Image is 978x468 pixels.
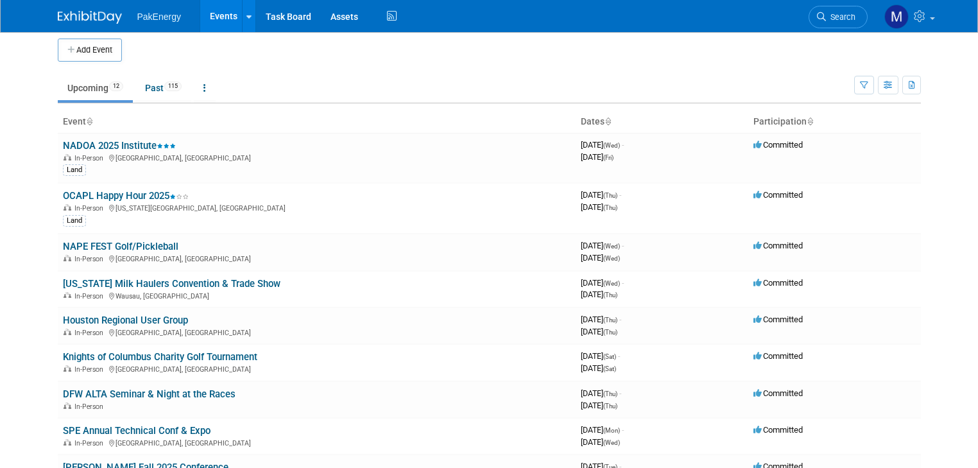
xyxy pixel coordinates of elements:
span: (Wed) [603,255,620,262]
div: Wausau, [GEOGRAPHIC_DATA] [63,290,570,300]
th: Event [58,111,576,133]
span: [DATE] [581,437,620,447]
span: [DATE] [581,327,617,336]
span: In-Person [74,439,107,447]
span: - [619,315,621,324]
span: (Wed) [603,142,620,149]
img: In-Person Event [64,204,71,211]
a: DFW ALTA Seminar & Night at the Races [63,388,236,400]
span: In-Person [74,403,107,411]
img: In-Person Event [64,403,71,409]
span: In-Person [74,204,107,212]
span: [DATE] [581,190,621,200]
th: Participation [748,111,921,133]
span: - [619,190,621,200]
span: - [622,278,624,288]
span: (Thu) [603,291,617,299]
span: (Wed) [603,280,620,287]
img: Mary Walker [884,4,909,29]
span: [DATE] [581,241,624,250]
span: [DATE] [581,388,621,398]
a: Past115 [135,76,191,100]
img: In-Person Event [64,329,71,335]
a: [US_STATE] Milk Haulers Convention & Trade Show [63,278,280,290]
div: Land [63,164,86,176]
span: In-Person [74,255,107,263]
a: Sort by Start Date [605,116,611,126]
span: Committed [753,315,803,324]
span: (Thu) [603,329,617,336]
a: Search [809,6,868,28]
span: 115 [164,82,182,91]
img: In-Person Event [64,365,71,372]
span: - [622,140,624,150]
span: - [619,388,621,398]
span: [DATE] [581,152,613,162]
span: (Wed) [603,243,620,250]
a: Knights of Columbus Charity Golf Tournament [63,351,257,363]
span: Committed [753,425,803,435]
span: [DATE] [581,351,620,361]
span: [DATE] [581,140,624,150]
span: In-Person [74,365,107,374]
span: - [622,241,624,250]
span: (Thu) [603,316,617,324]
div: [GEOGRAPHIC_DATA], [GEOGRAPHIC_DATA] [63,327,570,337]
span: (Fri) [603,154,613,161]
span: In-Person [74,292,107,300]
div: [US_STATE][GEOGRAPHIC_DATA], [GEOGRAPHIC_DATA] [63,202,570,212]
img: In-Person Event [64,439,71,446]
span: Committed [753,351,803,361]
span: Committed [753,388,803,398]
span: Committed [753,190,803,200]
div: [GEOGRAPHIC_DATA], [GEOGRAPHIC_DATA] [63,363,570,374]
span: [DATE] [581,290,617,299]
span: (Wed) [603,439,620,446]
span: [DATE] [581,253,620,263]
span: (Thu) [603,204,617,211]
span: In-Person [74,329,107,337]
span: (Thu) [603,192,617,199]
span: - [618,351,620,361]
span: Committed [753,241,803,250]
span: PakEnergy [137,12,181,22]
span: (Thu) [603,403,617,410]
span: [DATE] [581,202,617,212]
span: - [622,425,624,435]
a: Sort by Event Name [86,116,92,126]
span: [DATE] [581,315,621,324]
a: Upcoming12 [58,76,133,100]
span: Committed [753,278,803,288]
a: Sort by Participation Type [807,116,813,126]
a: NADOA 2025 Institute [63,140,176,152]
div: [GEOGRAPHIC_DATA], [GEOGRAPHIC_DATA] [63,253,570,263]
span: Search [826,12,855,22]
a: OCAPL Happy Hour 2025 [63,190,189,202]
img: ExhibitDay [58,11,122,24]
div: [GEOGRAPHIC_DATA], [GEOGRAPHIC_DATA] [63,437,570,447]
span: 12 [109,82,123,91]
a: Houston Regional User Group [63,315,188,326]
span: (Thu) [603,390,617,397]
a: SPE Annual Technical Conf & Expo [63,425,210,437]
img: In-Person Event [64,154,71,160]
img: In-Person Event [64,292,71,299]
span: (Mon) [603,427,620,434]
span: (Sat) [603,365,616,372]
span: In-Person [74,154,107,162]
span: [DATE] [581,278,624,288]
span: Committed [753,140,803,150]
span: [DATE] [581,401,617,410]
img: In-Person Event [64,255,71,261]
span: (Sat) [603,353,616,360]
button: Add Event [58,39,122,62]
div: [GEOGRAPHIC_DATA], [GEOGRAPHIC_DATA] [63,152,570,162]
a: NAPE FEST Golf/Pickleball [63,241,178,252]
span: [DATE] [581,425,624,435]
th: Dates [576,111,748,133]
span: [DATE] [581,363,616,373]
div: Land [63,215,86,227]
